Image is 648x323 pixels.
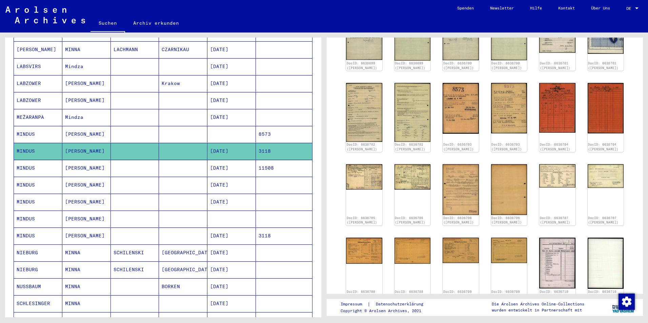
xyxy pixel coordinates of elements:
mat-cell: [DATE] [207,177,256,193]
mat-cell: [PERSON_NAME] [62,92,111,109]
a: DocID: 6636706 ([PERSON_NAME]) [491,216,522,224]
a: DocID: 6636708 ([PERSON_NAME]) [395,290,425,298]
a: DocID: 6636705 ([PERSON_NAME]) [347,216,377,224]
mat-cell: [DATE] [207,295,256,312]
mat-cell: LACHMANN [111,41,159,58]
mat-cell: MINNA [62,244,111,261]
a: DocID: 6636702 ([PERSON_NAME]) [395,143,425,151]
a: Datenschutzerklärung [370,301,431,308]
p: Die Arolsen Archives Online-Collections [492,301,584,307]
span: DE [626,6,634,11]
a: DocID: 6636704 ([PERSON_NAME]) [540,143,570,151]
img: 001.jpg [539,238,575,288]
a: DocID: 6636709 ([PERSON_NAME]) [443,290,474,298]
a: DocID: 6636700 ([PERSON_NAME]) [491,61,522,70]
img: 002.jpg [588,83,624,133]
mat-cell: MEŽARANPA [14,109,62,126]
img: 002.jpg [491,83,527,133]
mat-cell: [DATE] [207,228,256,244]
a: DocID: 6636699 ([PERSON_NAME]) [395,61,425,70]
mat-cell: Mindza [62,58,111,75]
img: 001.jpg [539,83,575,133]
mat-cell: [PERSON_NAME] [62,211,111,227]
img: 002.jpg [491,164,527,215]
mat-cell: [DATE] [207,244,256,261]
a: DocID: 6636710 ([PERSON_NAME]) [588,290,619,298]
mat-cell: [DATE] [207,160,256,176]
img: 002.jpg [491,238,527,263]
img: 001.jpg [443,164,479,215]
mat-cell: MINDUS [14,143,62,159]
img: Arolsen_neg.svg [5,6,85,23]
mat-cell: BORKEN [159,278,207,295]
mat-cell: NIEBURG [14,244,62,261]
mat-cell: MINNA [62,295,111,312]
mat-cell: MINNA [62,278,111,295]
a: DocID: 6636701 ([PERSON_NAME]) [540,61,570,70]
a: DocID: 6636704 ([PERSON_NAME]) [588,143,619,151]
a: DocID: 6636701 ([PERSON_NAME]) [588,61,619,70]
mat-cell: MINNA [62,41,111,58]
a: DocID: 6636706 ([PERSON_NAME]) [443,216,474,224]
mat-cell: LABSVIRS [14,58,62,75]
mat-cell: 11508 [256,160,312,176]
mat-cell: NIEBURG [14,261,62,278]
a: DocID: 6636708 ([PERSON_NAME]) [347,290,377,298]
a: DocID: 6636703 ([PERSON_NAME]) [443,143,474,151]
img: yv_logo.png [611,299,636,316]
p: Copyright © Arolsen Archives, 2021 [341,308,431,314]
a: DocID: 6636702 ([PERSON_NAME]) [347,143,377,151]
mat-cell: [DATE] [207,278,256,295]
mat-cell: 3118 [256,143,312,159]
img: 002.jpg [394,164,431,190]
mat-cell: [PERSON_NAME] [62,75,111,92]
img: 001.jpg [443,238,479,263]
img: 002.jpg [394,83,431,142]
mat-cell: [DATE] [207,58,256,75]
a: Impressum [341,301,367,308]
mat-cell: Mindza [62,109,111,126]
mat-cell: MINDUS [14,160,62,176]
img: 002.jpg [588,238,624,289]
a: Archiv erkunden [125,15,187,31]
mat-cell: SCHLESINGER [14,295,62,312]
mat-cell: [DATE] [207,261,256,278]
mat-cell: MINDUS [14,228,62,244]
mat-cell: MINDUS [14,211,62,227]
mat-cell: 3118 [256,228,312,244]
mat-cell: [DATE] [207,109,256,126]
mat-cell: [DATE] [207,75,256,92]
mat-cell: CZARNIKAU [159,41,207,58]
img: 001.jpg [443,83,479,134]
mat-cell: [PERSON_NAME] [14,41,62,58]
mat-cell: [GEOGRAPHIC_DATA] [159,261,207,278]
mat-cell: [DATE] [207,41,256,58]
mat-cell: [PERSON_NAME] [62,177,111,193]
img: 001.jpg [346,238,382,264]
mat-cell: SCHILENSKI [111,261,159,278]
mat-cell: 8573 [256,126,312,143]
mat-cell: [PERSON_NAME] [62,194,111,210]
img: 002.jpg [394,238,431,264]
a: DocID: 6636705 ([PERSON_NAME]) [395,216,425,224]
mat-cell: [PERSON_NAME] [62,126,111,143]
mat-cell: LABZOWER [14,75,62,92]
a: DocID: 6636699 ([PERSON_NAME]) [347,61,377,70]
mat-cell: [PERSON_NAME] [62,160,111,176]
mat-cell: Krakow [159,75,207,92]
mat-cell: MINNA [62,261,111,278]
mat-cell: [GEOGRAPHIC_DATA] [159,244,207,261]
a: DocID: 6636707 ([PERSON_NAME]) [588,216,619,224]
a: DocID: 6636703 ([PERSON_NAME]) [491,143,522,151]
mat-cell: MINDUS [14,194,62,210]
img: 001.jpg [346,164,382,190]
img: 002.jpg [588,164,624,188]
mat-cell: SCHILENSKI [111,244,159,261]
mat-cell: MINDUS [14,126,62,143]
mat-cell: MINDUS [14,177,62,193]
img: Zustimmung ändern [619,294,635,310]
mat-cell: [DATE] [207,194,256,210]
mat-cell: LABZOWER [14,92,62,109]
div: | [341,301,431,308]
a: DocID: 6636700 ([PERSON_NAME]) [443,61,474,70]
